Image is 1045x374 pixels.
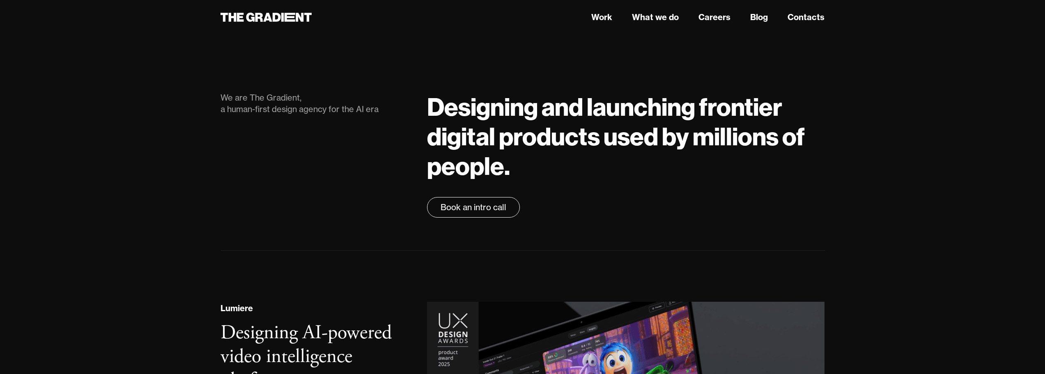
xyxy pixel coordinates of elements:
h1: Designing and launching frontier digital products used by millions of people. [427,92,825,181]
a: Careers [698,11,730,23]
a: Book an intro call [427,197,520,218]
a: What we do [632,11,679,23]
div: Lumiere [220,302,253,314]
div: We are The Gradient, a human-first design agency for the AI era [220,92,411,115]
a: Contacts [788,11,825,23]
a: Work [591,11,612,23]
a: Blog [750,11,768,23]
